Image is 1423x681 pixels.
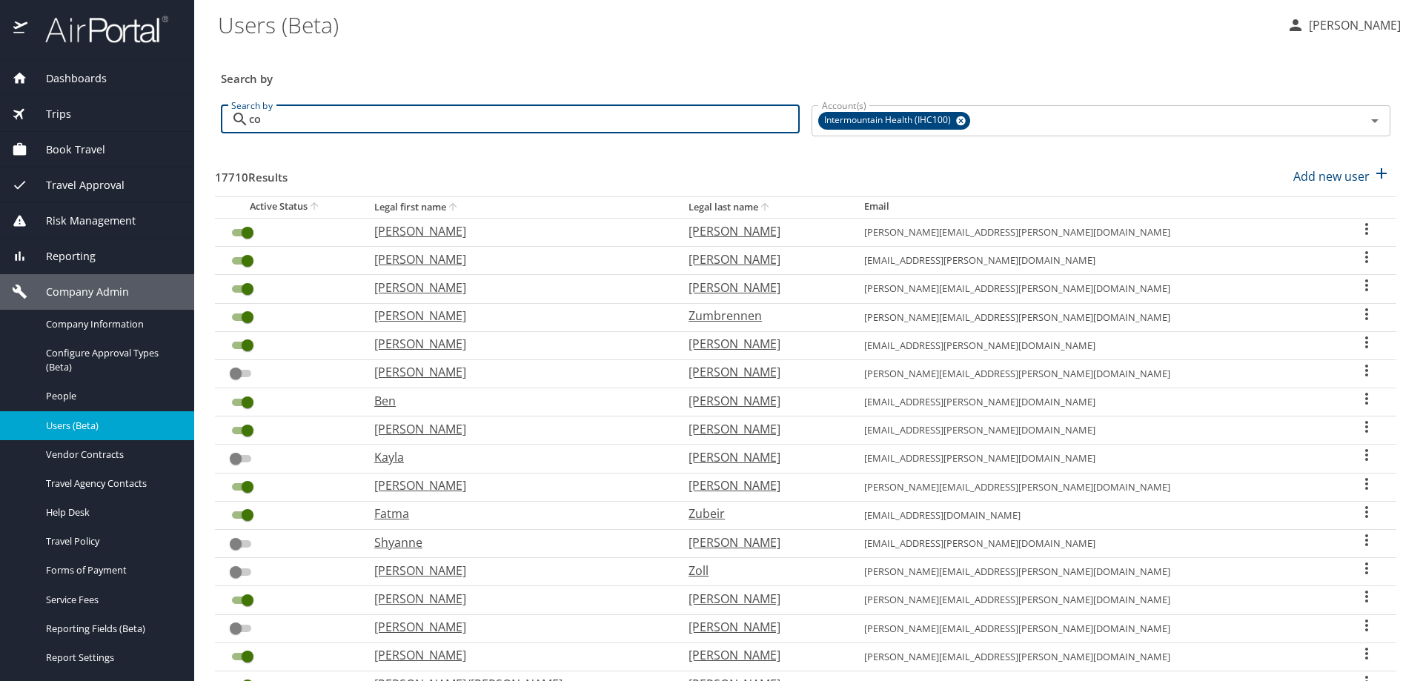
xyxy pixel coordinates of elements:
[218,1,1275,47] h1: Users (Beta)
[689,250,835,268] p: [PERSON_NAME]
[215,160,288,186] h3: 17710 Results
[852,196,1336,218] th: Email
[46,593,176,607] span: Service Fees
[818,112,970,130] div: Intermountain Health (IHC100)
[852,501,1336,529] td: [EMAIL_ADDRESS][DOMAIN_NAME]
[374,250,659,268] p: [PERSON_NAME]
[27,248,96,265] span: Reporting
[27,177,125,193] span: Travel Approval
[46,476,176,491] span: Travel Agency Contacts
[374,420,659,438] p: [PERSON_NAME]
[852,642,1336,671] td: [PERSON_NAME][EMAIL_ADDRESS][PERSON_NAME][DOMAIN_NAME]
[308,200,322,214] button: sort
[852,445,1336,473] td: [EMAIL_ADDRESS][PERSON_NAME][DOMAIN_NAME]
[852,473,1336,501] td: [PERSON_NAME][EMAIL_ADDRESS][PERSON_NAME][DOMAIN_NAME]
[374,307,659,325] p: [PERSON_NAME]
[852,218,1336,246] td: [PERSON_NAME][EMAIL_ADDRESS][PERSON_NAME][DOMAIN_NAME]
[27,142,105,158] span: Book Travel
[689,534,835,551] p: [PERSON_NAME]
[852,614,1336,642] td: [PERSON_NAME][EMAIL_ADDRESS][PERSON_NAME][DOMAIN_NAME]
[852,586,1336,614] td: [PERSON_NAME][EMAIL_ADDRESS][PERSON_NAME][DOMAIN_NAME]
[689,307,835,325] p: Zumbrennen
[689,505,835,522] p: Zubeir
[374,562,659,579] p: [PERSON_NAME]
[689,420,835,438] p: [PERSON_NAME]
[374,505,659,522] p: Fatma
[374,448,659,466] p: Kayla
[46,534,176,548] span: Travel Policy
[374,618,659,636] p: [PERSON_NAME]
[852,247,1336,275] td: [EMAIL_ADDRESS][PERSON_NAME][DOMAIN_NAME]
[374,363,659,381] p: [PERSON_NAME]
[689,476,835,494] p: [PERSON_NAME]
[374,335,659,353] p: [PERSON_NAME]
[46,622,176,636] span: Reporting Fields (Beta)
[374,534,659,551] p: Shyanne
[677,196,852,218] th: Legal last name
[374,392,659,410] p: Ben
[46,448,176,462] span: Vendor Contracts
[852,388,1336,416] td: [EMAIL_ADDRESS][PERSON_NAME][DOMAIN_NAME]
[46,346,176,374] span: Configure Approval Types (Beta)
[374,476,659,494] p: [PERSON_NAME]
[689,222,835,240] p: [PERSON_NAME]
[689,363,835,381] p: [PERSON_NAME]
[689,562,835,579] p: Zoll
[27,106,71,122] span: Trips
[46,419,176,433] span: Users (Beta)
[362,196,677,218] th: Legal first name
[1293,167,1370,185] p: Add new user
[27,284,129,300] span: Company Admin
[374,279,659,296] p: [PERSON_NAME]
[27,70,107,87] span: Dashboards
[46,505,176,519] span: Help Desk
[374,590,659,608] p: [PERSON_NAME]
[689,448,835,466] p: [PERSON_NAME]
[852,303,1336,331] td: [PERSON_NAME][EMAIL_ADDRESS][PERSON_NAME][DOMAIN_NAME]
[689,590,835,608] p: [PERSON_NAME]
[689,279,835,296] p: [PERSON_NAME]
[29,15,168,44] img: airportal-logo.png
[689,335,835,353] p: [PERSON_NAME]
[46,563,176,577] span: Forms of Payment
[374,646,659,664] p: [PERSON_NAME]
[689,646,835,664] p: [PERSON_NAME]
[852,331,1336,359] td: [EMAIL_ADDRESS][PERSON_NAME][DOMAIN_NAME]
[1287,160,1396,193] button: Add new user
[249,105,800,133] input: Search by name or email
[852,359,1336,388] td: [PERSON_NAME][EMAIL_ADDRESS][PERSON_NAME][DOMAIN_NAME]
[215,196,362,218] th: Active Status
[689,618,835,636] p: [PERSON_NAME]
[46,317,176,331] span: Company Information
[1364,110,1385,131] button: Open
[46,389,176,403] span: People
[818,113,960,128] span: Intermountain Health (IHC100)
[27,213,136,229] span: Risk Management
[446,201,461,215] button: sort
[221,62,1390,87] h3: Search by
[374,222,659,240] p: [PERSON_NAME]
[689,392,835,410] p: [PERSON_NAME]
[852,416,1336,445] td: [EMAIL_ADDRESS][PERSON_NAME][DOMAIN_NAME]
[1281,12,1407,39] button: [PERSON_NAME]
[46,651,176,665] span: Report Settings
[852,558,1336,586] td: [PERSON_NAME][EMAIL_ADDRESS][PERSON_NAME][DOMAIN_NAME]
[852,275,1336,303] td: [PERSON_NAME][EMAIL_ADDRESS][PERSON_NAME][DOMAIN_NAME]
[13,15,29,44] img: icon-airportal.png
[1304,16,1401,34] p: [PERSON_NAME]
[758,201,773,215] button: sort
[852,530,1336,558] td: [EMAIL_ADDRESS][PERSON_NAME][DOMAIN_NAME]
